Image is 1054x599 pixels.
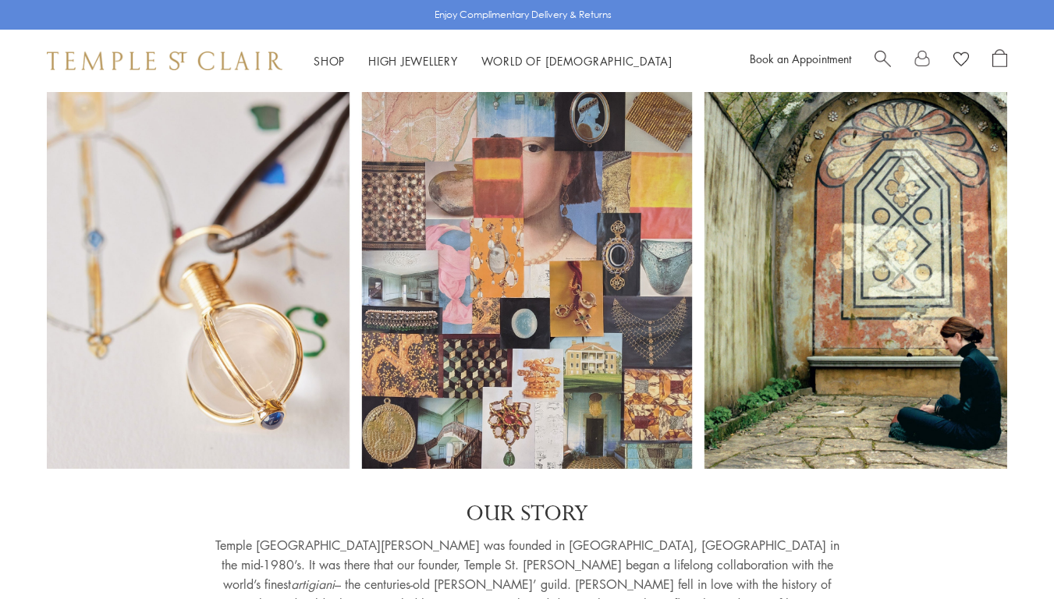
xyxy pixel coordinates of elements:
em: artigiani [291,576,335,593]
a: Book an Appointment [750,51,851,66]
a: Open Shopping Bag [992,49,1007,73]
img: Temple St. Clair [47,51,282,70]
a: High JewelleryHigh Jewellery [368,53,458,69]
p: OUR STORY [215,500,839,528]
p: Enjoy Complimentary Delivery & Returns [435,7,612,23]
a: Search [875,49,891,73]
nav: Main navigation [314,51,673,71]
a: ShopShop [314,53,345,69]
a: View Wishlist [953,49,969,73]
a: World of [DEMOGRAPHIC_DATA]World of [DEMOGRAPHIC_DATA] [481,53,673,69]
